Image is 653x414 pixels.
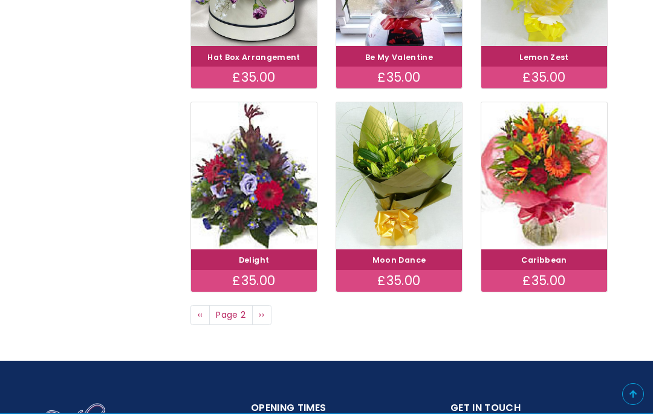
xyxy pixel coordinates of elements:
a: Be My Valentine [365,52,433,62]
a: Caribbean [521,255,567,265]
a: Lemon Zest [519,52,569,62]
a: Hat Box Arrangement [207,52,301,62]
a: Delight [239,255,269,265]
a: Moon Dance [372,255,426,265]
div: £35.00 [191,270,317,292]
div: £35.00 [336,270,462,292]
span: ›› [259,309,264,321]
span: ‹‹ [198,309,203,321]
img: Caribbean [481,102,607,249]
span: Page 2 [209,305,253,326]
div: £35.00 [191,67,317,88]
div: £35.00 [481,67,607,88]
div: £35.00 [481,270,607,292]
div: £35.00 [336,67,462,88]
img: Moon Dance [336,102,462,249]
nav: Page navigation [190,305,608,326]
img: Delight [191,102,317,249]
